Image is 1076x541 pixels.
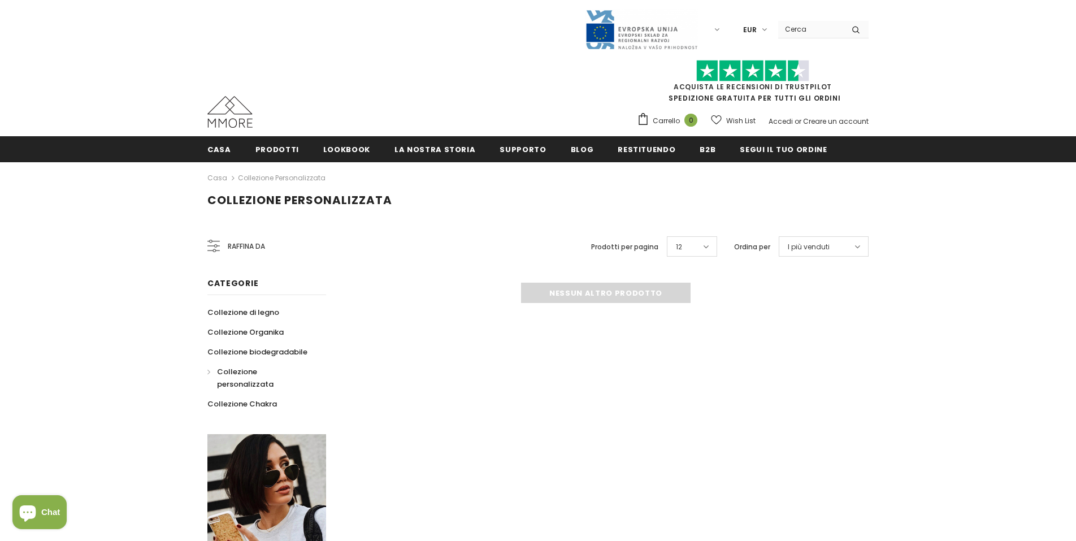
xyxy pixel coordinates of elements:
[207,302,279,322] a: Collezione di legno
[696,60,809,82] img: Fidati di Pilot Stars
[207,322,284,342] a: Collezione Organika
[571,144,594,155] span: Blog
[740,144,827,155] span: Segui il tuo ordine
[323,136,370,162] a: Lookbook
[788,241,830,253] span: I più venduti
[674,82,832,92] a: Acquista le recensioni di TrustPilot
[726,115,756,127] span: Wish List
[740,136,827,162] a: Segui il tuo ordine
[769,116,793,126] a: Accedi
[676,241,682,253] span: 12
[653,115,680,127] span: Carrello
[500,144,546,155] span: supporto
[255,144,299,155] span: Prodotti
[238,173,326,183] a: Collezione personalizzata
[795,116,801,126] span: or
[618,136,675,162] a: Restituendo
[500,136,546,162] a: supporto
[585,24,698,34] a: Javni Razpis
[207,342,307,362] a: Collezione biodegradabile
[207,327,284,337] span: Collezione Organika
[394,144,475,155] span: La nostra storia
[228,240,265,253] span: Raffina da
[394,136,475,162] a: La nostra storia
[637,65,869,103] span: SPEDIZIONE GRATUITA PER TUTTI GLI ORDINI
[711,111,756,131] a: Wish List
[778,21,843,37] input: Search Site
[217,366,274,389] span: Collezione personalizzata
[700,136,715,162] a: B2B
[207,362,314,394] a: Collezione personalizzata
[585,9,698,50] img: Javni Razpis
[207,307,279,318] span: Collezione di legno
[323,144,370,155] span: Lookbook
[637,112,703,129] a: Carrello 0
[803,116,869,126] a: Creare un account
[207,96,253,128] img: Casi MMORE
[207,136,231,162] a: Casa
[684,114,697,127] span: 0
[700,144,715,155] span: B2B
[207,171,227,185] a: Casa
[255,136,299,162] a: Prodotti
[207,144,231,155] span: Casa
[207,394,277,414] a: Collezione Chakra
[734,241,770,253] label: Ordina per
[571,136,594,162] a: Blog
[9,495,70,532] inbox-online-store-chat: Shopify online store chat
[743,24,757,36] span: EUR
[591,241,658,253] label: Prodotti per pagina
[618,144,675,155] span: Restituendo
[207,347,307,357] span: Collezione biodegradabile
[207,399,277,409] span: Collezione Chakra
[207,192,392,208] span: Collezione personalizzata
[207,278,258,289] span: Categorie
